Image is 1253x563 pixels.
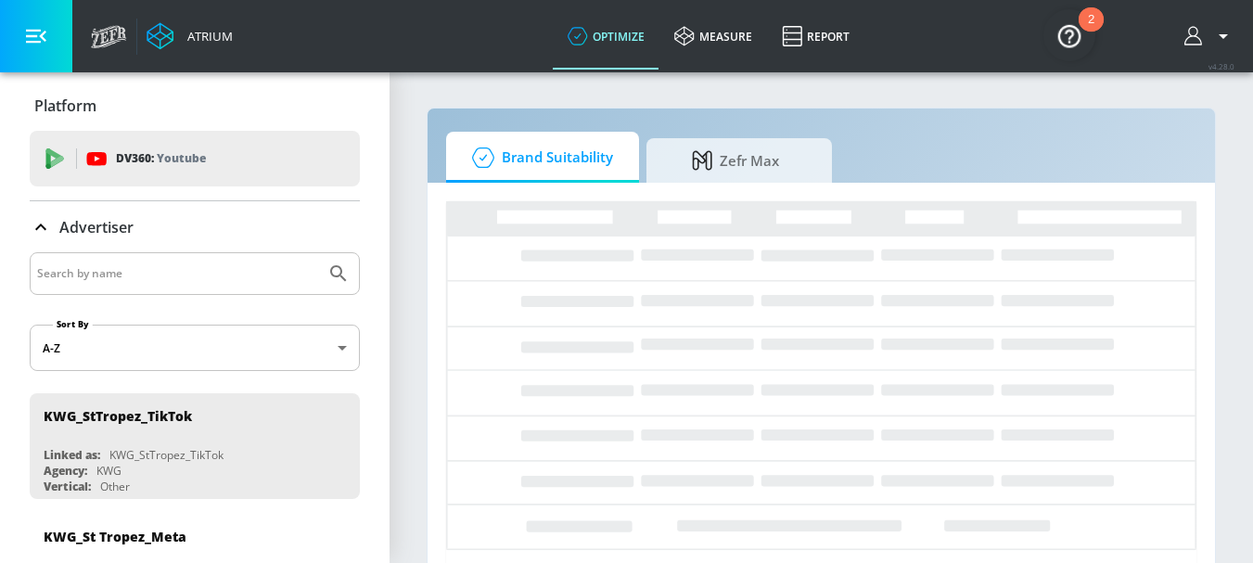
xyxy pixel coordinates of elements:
[180,28,233,45] div: Atrium
[767,3,864,70] a: Report
[157,148,206,168] p: Youtube
[53,318,93,330] label: Sort By
[147,22,233,50] a: Atrium
[465,135,613,180] span: Brand Suitability
[30,201,360,253] div: Advertiser
[44,528,186,545] div: KWG_St Tropez_Meta
[109,447,224,463] div: KWG_StTropez_TikTok
[37,262,318,286] input: Search by name
[100,479,130,494] div: Other
[30,393,360,499] div: KWG_StTropez_TikTokLinked as:KWG_StTropez_TikTokAgency:KWGVertical:Other
[553,3,659,70] a: optimize
[44,447,100,463] div: Linked as:
[44,407,192,425] div: KWG_StTropez_TikTok
[96,463,121,479] div: KWG
[665,138,806,183] span: Zefr Max
[1208,61,1234,71] span: v 4.28.0
[59,217,134,237] p: Advertiser
[116,148,206,169] p: DV360:
[1043,9,1095,61] button: Open Resource Center, 2 new notifications
[44,479,91,494] div: Vertical:
[30,80,360,132] div: Platform
[30,131,360,186] div: DV360: Youtube
[30,325,360,371] div: A-Z
[1088,19,1094,44] div: 2
[34,96,96,116] p: Platform
[44,463,87,479] div: Agency:
[659,3,767,70] a: measure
